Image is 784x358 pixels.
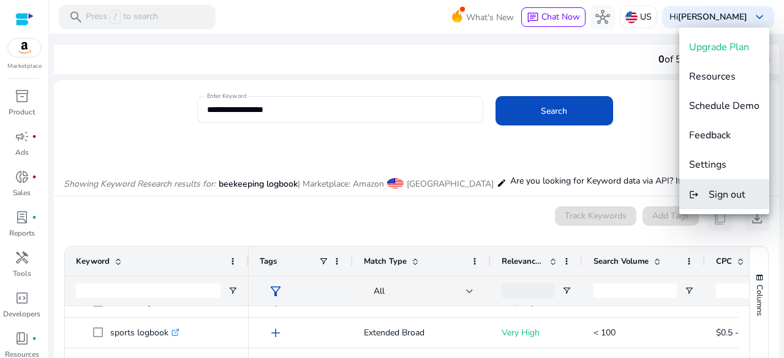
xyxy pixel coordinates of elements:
[689,99,759,113] span: Schedule Demo
[709,188,745,201] span: Sign out
[689,70,736,83] span: Resources
[689,40,749,54] span: Upgrade Plan
[689,158,726,171] span: Settings
[689,187,699,202] mat-icon: logout
[689,129,731,142] span: Feedback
